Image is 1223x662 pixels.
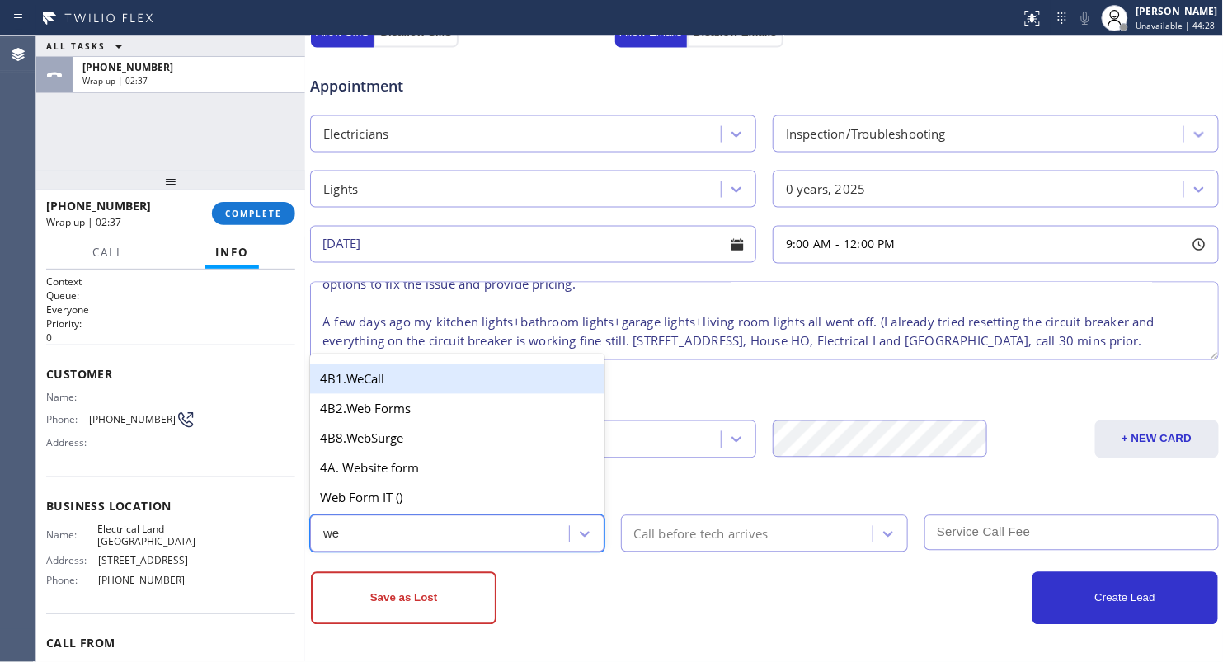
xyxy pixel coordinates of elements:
span: [PHONE_NUMBER] [46,198,151,214]
h2: Priority: [46,317,295,331]
div: Inspection/Troubleshooting [786,124,946,143]
div: Web Form IT () [310,483,604,513]
span: Call [92,245,124,260]
span: COMPLETE [225,208,282,219]
span: Electrical Land [GEOGRAPHIC_DATA] [97,523,195,548]
span: - [835,237,840,252]
div: Other [313,475,1216,497]
span: Name: [46,391,98,403]
button: Call [82,237,134,269]
button: Mute [1074,7,1097,30]
div: 0 years, 2025 [786,180,866,199]
div: Lights [323,180,358,199]
div: Electricians [323,124,388,143]
span: Wrap up | 02:37 [82,75,148,87]
span: [STREET_ADDRESS] [98,554,195,566]
span: Business location [46,498,295,514]
span: Info [215,245,249,260]
button: Info [205,237,259,269]
div: 4A. Website form [310,453,604,483]
p: Everyone [46,303,295,317]
span: Wrap up | 02:37 [46,215,121,229]
p: 0 [46,331,295,345]
span: 9:00 AM [786,237,831,252]
div: Credit card [313,380,1216,402]
span: Address: [46,436,98,448]
span: Customer [46,366,295,382]
input: - choose date - [310,226,756,263]
button: Create Lead [1032,572,1218,625]
button: ALL TASKS [36,36,139,56]
div: 4B8.WebSurge [310,424,604,453]
span: Call From [46,635,295,650]
div: 4A. Web Form IT () [310,513,604,542]
span: Phone: [46,413,89,425]
button: COMPLETE [212,202,295,225]
h2: Queue: [46,289,295,303]
span: Phone: [46,574,98,586]
button: Save as Lost [311,572,496,625]
div: 4B2.Web Forms [310,394,604,424]
input: Service Call Fee [924,515,1219,551]
span: [PHONE_NUMBER] [98,574,195,586]
div: 4B1.WeCall [310,364,604,394]
span: [PHONE_NUMBER] [89,413,176,425]
div: [PERSON_NAME] [1136,4,1218,18]
span: Name: [46,528,97,541]
textarea: 9-12, There is a of $60, for our technician to come out and perform basic diagnosis. If the job i... [310,282,1219,360]
span: Address: [46,554,98,566]
span: Appointment [310,75,611,97]
span: [PHONE_NUMBER] [82,60,173,74]
span: 12:00 PM [844,237,896,252]
h1: Context [46,275,295,289]
span: ALL TASKS [46,40,106,52]
button: + NEW CARD [1095,420,1219,458]
div: Call before tech arrives [634,524,769,543]
span: Unavailable | 44:28 [1136,20,1216,31]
